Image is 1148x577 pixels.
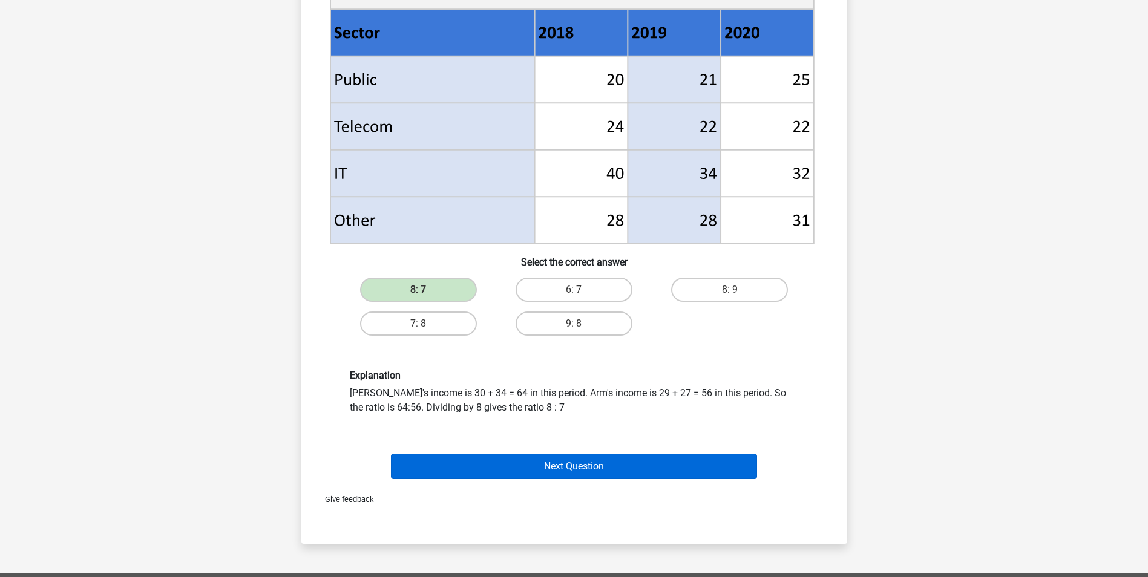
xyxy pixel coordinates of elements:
span: Give feedback [315,495,373,504]
label: 9: 8 [516,311,632,336]
label: 6: 7 [516,278,632,302]
label: 8: 9 [671,278,788,302]
label: 7: 8 [360,311,477,336]
label: 8: 7 [360,278,477,302]
button: Next Question [391,454,757,479]
div: [PERSON_NAME]'s income is 30 + 34 = 64 in this period. Arm's income is 29 + 27 = 56 in this perio... [341,370,808,415]
h6: Explanation [350,370,799,381]
h6: Select the correct answer [321,247,828,268]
